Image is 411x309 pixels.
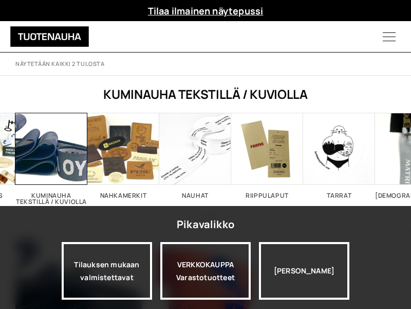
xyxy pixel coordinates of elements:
[160,242,251,300] div: VERKKOKAUPPA Varastotuotteet
[15,113,87,205] a: Visit product category Kuminauha tekstillä / kuviolla
[159,193,231,199] h2: Nauhat
[15,60,104,68] p: Näytetään kaikki 2 tulosta
[159,113,231,199] a: Visit product category Nauhat
[231,193,303,199] h2: Riippulaput
[62,242,152,300] a: Tilauksen mukaan valmistettavat
[87,113,159,199] a: Visit product category Nahkamerkit
[148,5,264,17] a: Tilaa ilmainen näytepussi
[259,242,349,300] div: [PERSON_NAME]
[15,193,87,205] h2: Kuminauha tekstillä / kuviolla
[367,21,411,52] button: Menu
[303,193,375,199] h2: Tarrat
[303,113,375,199] a: Visit product category Tarrat
[177,215,234,234] div: Pikavalikko
[15,85,396,102] h1: Kuminauha tekstillä / kuviolla
[87,193,159,199] h2: Nahkamerkit
[231,113,303,199] a: Visit product category Riippulaput
[10,26,89,47] img: Tuotenauha Oy
[160,242,251,300] a: VERKKOKAUPPAVarastotuotteet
